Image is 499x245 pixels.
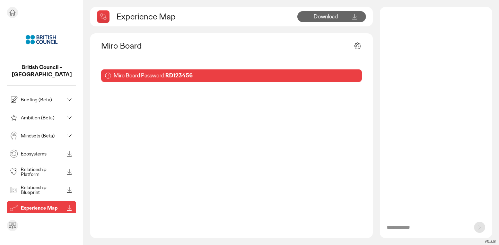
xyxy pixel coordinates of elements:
[165,72,193,79] b: RD123456
[297,11,366,22] button: Download
[21,151,64,156] p: Ecosystems
[21,205,64,210] p: Experience Map
[7,220,18,231] div: Send feedback
[21,115,64,120] p: Ambition (Beta)
[21,185,64,195] p: Relationship Blueprint
[116,11,176,22] h2: Experience Map
[101,40,142,51] h2: Miro Board
[21,167,64,177] p: Relationship Platform
[314,13,338,20] span: Download
[7,64,76,78] p: British Council - ASIA
[24,22,59,57] img: project avatar
[21,133,64,138] p: Mindsets (Beta)
[21,97,64,102] p: Briefing (Beta)
[114,72,193,79] p: Miro Board Password:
